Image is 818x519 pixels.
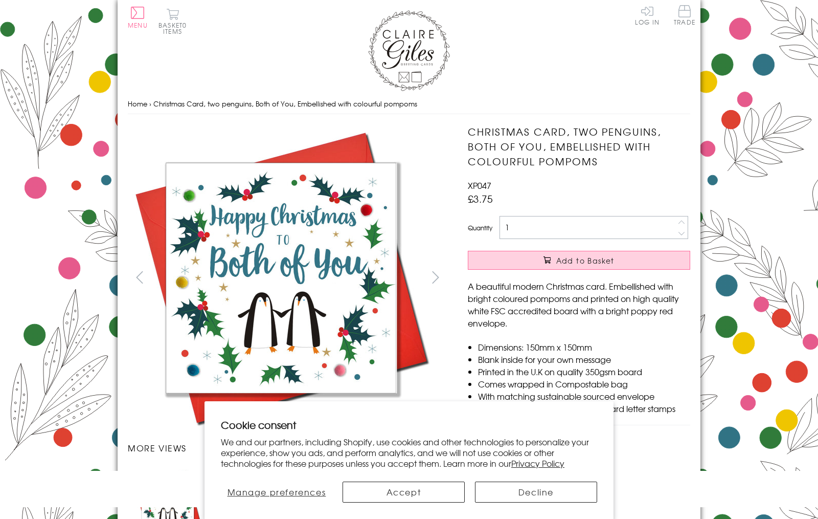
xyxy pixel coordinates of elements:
[478,353,690,365] li: Blank inside for your own message
[228,486,326,498] span: Manage preferences
[149,99,151,109] span: ›
[478,378,690,390] li: Comes wrapped in Compostable bag
[153,99,417,109] span: Christmas Card, two penguins, Both of You, Embellished with colourful pompoms
[128,266,151,289] button: prev
[221,437,597,468] p: We and our partners, including Shopify, use cookies and other technologies to personalize your ex...
[556,255,615,266] span: Add to Basket
[368,10,450,91] img: Claire Giles Greetings Cards
[424,266,447,289] button: next
[674,5,695,27] a: Trade
[128,124,435,431] img: Christmas Card, two penguins, Both of You, Embellished with colourful pompoms
[468,280,690,329] p: A beautiful modern Christmas card. Embellished with bright coloured pompoms and printed on high q...
[128,442,447,454] h3: More views
[674,5,695,25] span: Trade
[635,5,660,25] a: Log In
[163,20,187,36] span: 0 items
[221,482,332,503] button: Manage preferences
[478,365,690,378] li: Printed in the U.K on quality 350gsm board
[468,179,491,191] span: XP047
[478,341,690,353] li: Dimensions: 150mm x 150mm
[468,223,492,232] label: Quantity
[468,191,493,206] span: £3.75
[475,482,597,503] button: Decline
[128,94,690,115] nav: breadcrumbs
[221,418,597,432] h2: Cookie consent
[128,20,148,30] span: Menu
[468,124,690,168] h1: Christmas Card, two penguins, Both of You, Embellished with colourful pompoms
[511,457,564,469] a: Privacy Policy
[343,482,465,503] button: Accept
[158,8,187,34] button: Basket0 items
[128,7,148,28] button: Menu
[468,251,690,270] button: Add to Basket
[128,99,147,109] a: Home
[478,390,690,402] li: With matching sustainable sourced envelope
[447,124,754,430] img: Christmas Card, two penguins, Both of You, Embellished with colourful pompoms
